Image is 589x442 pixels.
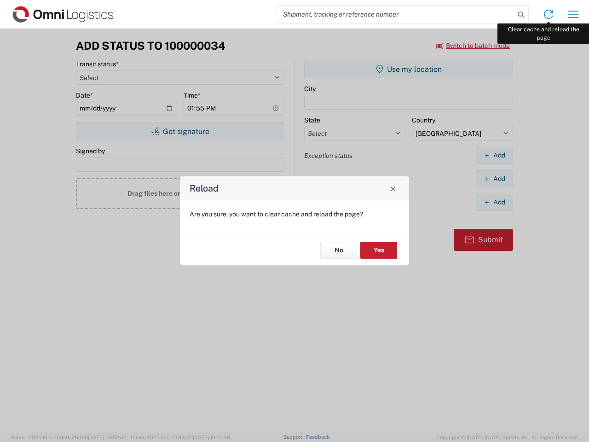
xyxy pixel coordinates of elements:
h4: Reload [190,182,219,195]
button: Close [387,182,399,195]
button: Yes [360,242,397,259]
button: No [320,242,357,259]
input: Shipment, tracking or reference number [276,6,514,23]
p: Are you sure, you want to clear cache and reload the page? [190,210,399,218]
